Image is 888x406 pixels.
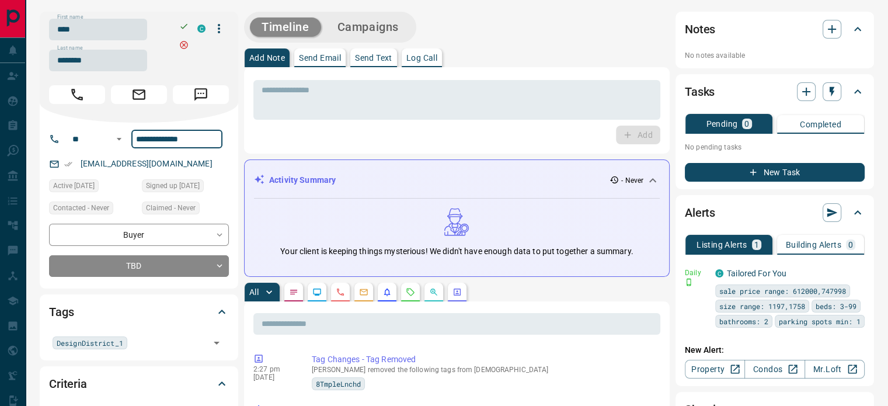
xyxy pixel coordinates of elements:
span: beds: 3-99 [816,300,856,312]
a: Mr.Loft [805,360,865,379]
a: Condos [744,360,805,379]
span: Signed up [DATE] [146,180,200,192]
button: Campaigns [326,18,410,37]
p: Building Alerts [786,241,841,249]
span: size range: 1197,1758 [719,300,805,312]
div: Sat Nov 06 2021 [49,179,136,196]
p: Your client is keeping things mysterious! We didn't have enough data to put together a summary. [280,245,633,258]
div: Alerts [685,199,865,227]
span: Claimed - Never [146,202,196,214]
p: - Never [621,175,643,186]
span: parking spots min: 1 [779,315,861,327]
p: Activity Summary [269,174,336,186]
svg: Email Verified [64,160,72,168]
svg: Requests [406,287,415,297]
p: All [249,288,259,296]
h2: Alerts [685,203,715,222]
svg: Agent Actions [452,287,462,297]
button: Open [112,132,126,146]
svg: Calls [336,287,345,297]
p: Tag Changes - Tag Removed [312,353,656,366]
p: Log Call [406,54,437,62]
label: Last name [57,44,83,52]
div: Tue Jun 24 2014 [142,179,229,196]
p: New Alert: [685,344,865,356]
label: First name [57,13,83,21]
span: DesignDistrict_1 [57,337,123,349]
h2: Tags [49,303,74,321]
p: Send Text [355,54,392,62]
span: bathrooms: 2 [719,315,768,327]
div: TBD [49,255,229,277]
h2: Notes [685,20,715,39]
p: Listing Alerts [697,241,747,249]
div: Tags [49,298,229,326]
button: New Task [685,163,865,182]
span: Contacted - Never [53,202,109,214]
p: Daily [685,268,708,278]
p: 0 [848,241,853,249]
p: Pending [706,120,737,128]
div: condos.ca [197,25,206,33]
svg: Notes [289,287,298,297]
button: Open [208,335,225,351]
p: Completed [800,120,841,129]
div: Criteria [49,370,229,398]
a: Property [685,360,745,379]
h2: Tasks [685,82,715,101]
span: sale price range: 612000,747998 [719,285,846,297]
span: 8TmpleLnchd [316,378,361,390]
svg: Listing Alerts [382,287,392,297]
div: Tasks [685,78,865,106]
div: condos.ca [715,269,723,277]
span: Call [49,85,105,104]
h2: Criteria [49,374,87,393]
p: Add Note [249,54,285,62]
svg: Opportunities [429,287,438,297]
div: Notes [685,15,865,43]
p: No notes available [685,50,865,61]
svg: Push Notification Only [685,278,693,286]
p: 1 [754,241,759,249]
a: Tailored For You [727,269,786,278]
p: 0 [744,120,749,128]
span: Email [111,85,167,104]
a: [EMAIL_ADDRESS][DOMAIN_NAME] [81,159,213,168]
button: Timeline [250,18,321,37]
div: Activity Summary- Never [254,169,660,191]
p: Send Email [299,54,341,62]
p: No pending tasks [685,138,865,156]
svg: Lead Browsing Activity [312,287,322,297]
span: Active [DATE] [53,180,95,192]
span: Message [173,85,229,104]
div: Buyer [49,224,229,245]
p: 2:27 pm [253,365,294,373]
p: [DATE] [253,373,294,381]
p: [PERSON_NAME] removed the following tags from [DEMOGRAPHIC_DATA] [312,366,656,374]
svg: Emails [359,287,368,297]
